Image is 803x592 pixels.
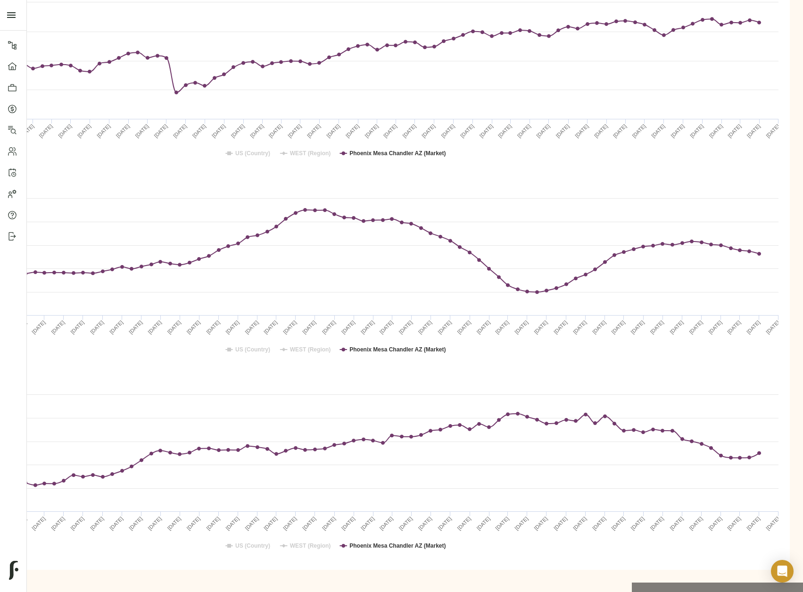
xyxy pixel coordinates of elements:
[631,123,646,139] text: [DATE]
[287,123,302,139] text: [DATE]
[349,346,446,353] text: Phoenix Mesa Chandler AZ (Market)
[166,319,182,335] text: [DATE]
[610,516,626,531] text: [DATE]
[475,516,491,531] text: [DATE]
[185,516,201,531] text: [DATE]
[456,516,472,531] text: [DATE]
[128,516,143,531] text: [DATE]
[574,123,589,139] text: [DATE]
[765,123,780,139] text: [DATE]
[765,319,780,335] text: [DATE]
[494,319,510,335] text: [DATE]
[649,319,664,335] text: [DATE]
[340,516,356,531] text: [DATE]
[340,319,356,335] text: [DATE]
[397,516,413,531] text: [DATE]
[108,319,124,335] text: [DATE]
[76,123,91,139] text: [DATE]
[670,123,685,139] text: [DATE]
[282,516,298,531] text: [DATE]
[771,560,794,583] div: Open Intercom Messenger
[325,123,341,139] text: [DATE]
[69,319,85,335] text: [DATE]
[669,516,684,531] text: [DATE]
[378,516,394,531] text: [DATE]
[727,123,742,139] text: [DATE]
[172,123,188,139] text: [DATE]
[96,123,111,139] text: [DATE]
[244,319,259,335] text: [DATE]
[50,516,66,531] text: [DATE]
[360,516,375,531] text: [DATE]
[629,319,645,335] text: [DATE]
[689,123,704,139] text: [DATE]
[89,516,105,531] text: [DATE]
[475,319,491,335] text: [DATE]
[591,516,607,531] text: [DATE]
[230,123,245,139] text: [DATE]
[708,123,723,139] text: [DATE]
[128,319,143,335] text: [DATE]
[650,123,666,139] text: [DATE]
[533,319,548,335] text: [DATE]
[437,319,452,335] text: [DATE]
[745,123,761,139] text: [DATE]
[147,516,162,531] text: [DATE]
[572,516,588,531] text: [DATE]
[89,319,105,335] text: [DATE]
[211,123,226,139] text: [DATE]
[166,516,182,531] text: [DATE]
[497,123,513,139] text: [DATE]
[57,123,73,139] text: [DATE]
[290,346,331,353] text: WEST (Region)
[688,516,704,531] text: [DATE]
[494,516,510,531] text: [DATE]
[321,516,337,531] text: [DATE]
[31,319,46,335] text: [DATE]
[726,516,742,531] text: [DATE]
[421,123,436,139] text: [DATE]
[397,319,413,335] text: [DATE]
[456,319,472,335] text: [DATE]
[134,123,149,139] text: [DATE]
[360,319,375,335] text: [DATE]
[378,319,394,335] text: [DATE]
[553,319,568,335] text: [DATE]
[478,123,494,139] text: [DATE]
[382,123,397,139] text: [DATE]
[108,516,124,531] text: [DATE]
[31,516,46,531] text: [DATE]
[417,516,432,531] text: [DATE]
[38,123,53,139] text: [DATE]
[364,123,379,139] text: [DATE]
[516,123,531,139] text: [DATE]
[282,319,298,335] text: [DATE]
[765,516,780,531] text: [DATE]
[349,542,446,549] text: Phoenix Mesa Chandler AZ (Market)
[745,319,761,335] text: [DATE]
[726,319,742,335] text: [DATE]
[290,542,331,549] text: WEST (Region)
[147,319,162,335] text: [DATE]
[224,319,240,335] text: [DATE]
[191,123,207,139] text: [DATE]
[349,150,446,157] text: Phoenix Mesa Chandler AZ (Market)
[612,123,627,139] text: [DATE]
[344,123,360,139] text: [DATE]
[115,123,130,139] text: [DATE]
[440,123,455,139] text: [DATE]
[321,319,337,335] text: [DATE]
[555,123,570,139] text: [DATE]
[263,516,278,531] text: [DATE]
[745,516,761,531] text: [DATE]
[290,150,331,157] text: WEST (Region)
[235,346,270,353] text: US (Country)
[513,516,529,531] text: [DATE]
[185,319,201,335] text: [DATE]
[629,516,645,531] text: [DATE]
[153,123,168,139] text: [DATE]
[235,150,270,157] text: US (Country)
[437,516,452,531] text: [DATE]
[533,516,548,531] text: [DATE]
[19,123,35,139] text: [DATE]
